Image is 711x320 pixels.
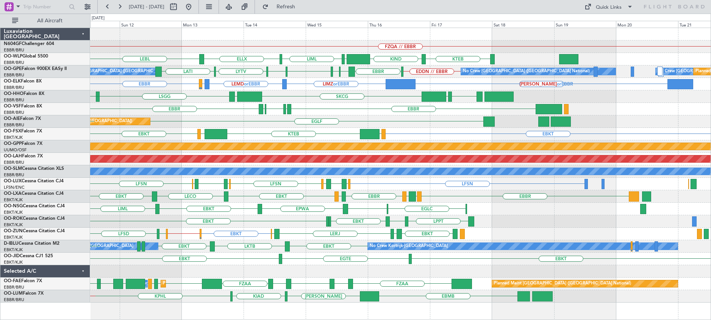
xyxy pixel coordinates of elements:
[4,179,64,183] a: OO-LUXCessna Citation CJ4
[92,15,105,22] div: [DATE]
[4,229,65,233] a: OO-ZUNCessna Citation CJ4
[4,54,22,59] span: OO-WLP
[306,21,368,28] div: Wed 15
[4,129,21,134] span: OO-FSX
[581,1,637,13] button: Quick Links
[4,154,22,158] span: OO-LAH
[4,117,20,121] span: OO-AIE
[4,222,23,228] a: EBKT/KJK
[494,278,631,289] div: Planned Maint [GEOGRAPHIC_DATA] ([GEOGRAPHIC_DATA] National)
[4,179,22,183] span: OO-LUX
[4,204,23,208] span: OO-NSG
[4,185,25,190] a: LFSN/ENC
[4,92,23,96] span: OO-HHO
[4,279,21,283] span: OO-FAE
[270,4,302,9] span: Refresh
[4,247,23,253] a: EBKT/KJK
[4,229,23,233] span: OO-ZUN
[20,18,80,23] span: All Aircraft
[120,21,182,28] div: Sun 12
[4,279,42,283] a: OO-FAEFalcon 7X
[4,172,24,178] a: EBBR/BRU
[4,117,41,121] a: OO-AIEFalcon 7X
[4,85,24,90] a: EBBR/BRU
[4,141,22,146] span: OO-GPP
[4,67,22,71] span: OO-GPE
[4,291,23,296] span: OO-LUM
[4,129,42,134] a: OO-FSXFalcon 7X
[4,291,44,296] a: OO-LUMFalcon 7X
[4,122,24,128] a: EBBR/BRU
[4,42,54,46] a: N604GFChallenger 604
[4,259,23,265] a: EBKT/KJK
[4,97,24,103] a: EBBR/BRU
[8,15,82,27] button: All Aircraft
[4,241,19,246] span: D-IBLU
[463,66,590,77] div: No Crew [GEOGRAPHIC_DATA] ([GEOGRAPHIC_DATA] National)
[4,166,64,171] a: OO-SLMCessna Citation XLS
[370,241,448,252] div: No Crew Kortrijk-[GEOGRAPHIC_DATA]
[368,21,430,28] div: Thu 16
[4,216,23,221] span: OO-ROK
[4,166,22,171] span: OO-SLM
[4,235,23,240] a: EBKT/KJK
[4,54,48,59] a: OO-WLPGlobal 5500
[4,204,65,208] a: OO-NSGCessna Citation CJ4
[4,79,21,84] span: OO-ELK
[4,191,22,196] span: OO-LXA
[4,110,24,115] a: EBBR/BRU
[4,104,21,109] span: OO-VSF
[4,154,43,158] a: OO-LAHFalcon 7X
[4,42,22,46] span: N604GF
[244,21,306,28] div: Tue 14
[129,3,164,10] span: [DATE] - [DATE]
[23,1,67,12] input: Trip Number
[4,79,42,84] a: OO-ELKFalcon 8X
[4,60,24,65] a: EBBR/BRU
[4,47,24,53] a: EBBR/BRU
[4,254,53,258] a: OO-JIDCessna CJ1 525
[4,67,67,71] a: OO-GPEFalcon 900EX EASy II
[4,254,20,258] span: OO-JID
[4,284,24,290] a: EBBR/BRU
[4,216,65,221] a: OO-ROKCessna Citation CJ4
[259,1,304,13] button: Refresh
[4,141,42,146] a: OO-GPPFalcon 7X
[4,197,23,203] a: EBKT/KJK
[163,278,229,289] div: Planned Maint Melsbroek Air Base
[596,4,622,11] div: Quick Links
[4,135,23,140] a: EBKT/KJK
[4,241,59,246] a: D-IBLUCessna Citation M2
[4,191,64,196] a: OO-LXACessna Citation CJ4
[59,66,186,77] div: No Crew [GEOGRAPHIC_DATA] ([GEOGRAPHIC_DATA] National)
[554,21,616,28] div: Sun 19
[430,21,492,28] div: Fri 17
[4,72,24,78] a: EBBR/BRU
[181,21,244,28] div: Mon 13
[4,297,24,303] a: EBBR/BRU
[492,21,554,28] div: Sat 18
[4,210,23,215] a: EBKT/KJK
[4,147,27,153] a: UUMO/OSF
[4,160,24,165] a: EBBR/BRU
[4,92,44,96] a: OO-HHOFalcon 8X
[616,21,678,28] div: Mon 20
[4,104,42,109] a: OO-VSFFalcon 8X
